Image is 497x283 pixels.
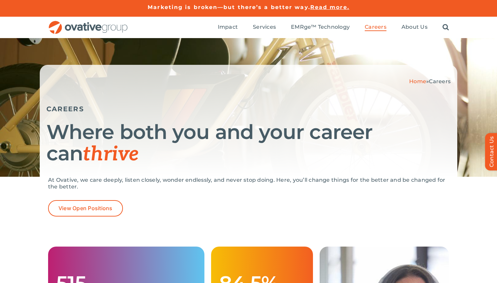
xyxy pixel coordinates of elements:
[365,24,386,31] a: Careers
[291,24,350,31] a: EMRge™ Technology
[291,24,350,30] span: EMRge™ Technology
[310,4,349,10] a: Read more.
[401,24,428,31] a: About Us
[48,177,449,190] p: At Ovative, we care deeply, listen closely, wonder endlessly, and never stop doing. Here, you’ll ...
[218,24,238,30] span: Impact
[253,24,276,30] span: Services
[218,24,238,31] a: Impact
[218,17,449,38] nav: Menu
[409,78,451,85] span: »
[401,24,428,30] span: About Us
[83,142,139,166] span: thrive
[429,78,451,85] span: Careers
[58,205,113,211] span: View Open Positions
[365,24,386,30] span: Careers
[46,105,451,113] h5: CAREERS
[48,200,123,217] a: View Open Positions
[443,24,449,31] a: Search
[253,24,276,31] a: Services
[48,20,128,26] a: OG_Full_horizontal_RGB
[46,121,451,165] h1: Where both you and your career can
[148,4,310,10] a: Marketing is broken—but there’s a better way.
[409,78,426,85] a: Home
